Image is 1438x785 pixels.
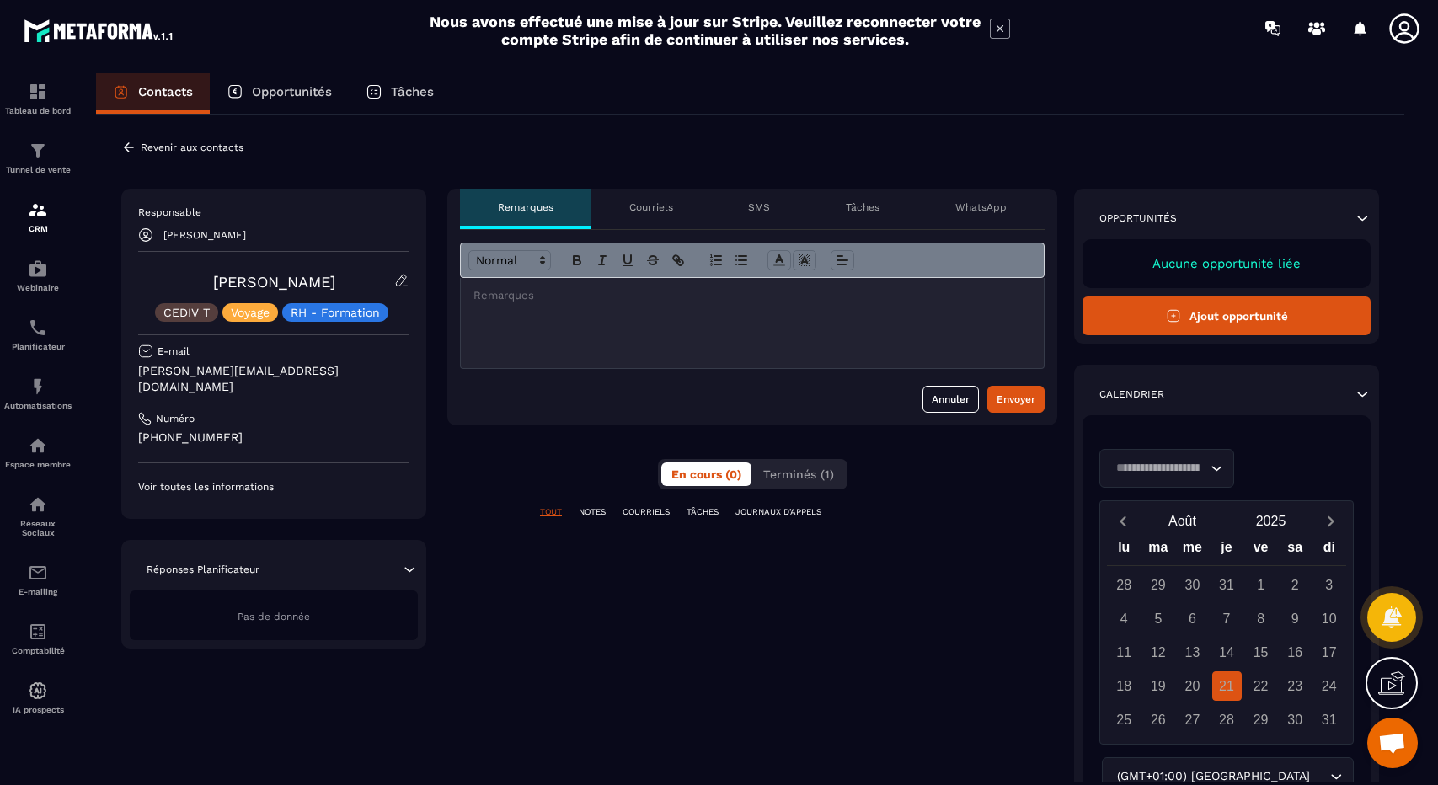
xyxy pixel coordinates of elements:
img: automations [28,259,48,279]
button: Ajout opportunité [1083,296,1371,335]
img: automations [28,681,48,701]
p: Contacts [138,84,193,99]
div: ma [1141,536,1176,565]
p: Comptabilité [4,646,72,655]
div: 26 [1143,705,1173,734]
div: 30 [1280,705,1310,734]
a: formationformationTunnel de vente [4,128,72,187]
a: accountantaccountantComptabilité [4,609,72,668]
p: NOTES [579,506,606,518]
a: automationsautomationsWebinaire [4,246,72,305]
div: 24 [1314,671,1344,701]
span: Pas de donnée [238,611,310,622]
div: 30 [1178,570,1207,600]
span: En cours (0) [671,467,741,481]
p: TOUT [540,506,562,518]
div: Calendar wrapper [1107,536,1346,734]
img: formation [28,141,48,161]
div: 31 [1314,705,1344,734]
a: schedulerschedulerPlanificateur [4,305,72,364]
button: Open months overlay [1138,506,1227,536]
h2: Nous avons effectué une mise à jour sur Stripe. Veuillez reconnecter votre compte Stripe afin de ... [429,13,981,48]
p: Aucune opportunité liée [1099,256,1354,271]
p: Voyage [231,307,270,318]
div: 4 [1109,604,1139,633]
p: E-mail [158,344,190,358]
button: Envoyer [987,386,1045,413]
p: WhatsApp [955,200,1007,214]
p: Tâches [846,200,879,214]
div: 21 [1212,671,1242,701]
p: Opportunités [1099,211,1177,225]
p: Courriels [629,200,673,214]
div: Search for option [1099,449,1234,488]
div: me [1175,536,1210,565]
span: Terminés (1) [763,467,834,481]
div: ve [1243,536,1278,565]
div: 29 [1143,570,1173,600]
div: 23 [1280,671,1310,701]
input: Search for option [1110,459,1206,478]
div: 10 [1314,604,1344,633]
a: emailemailE-mailing [4,550,72,609]
a: formationformationCRM [4,187,72,246]
a: [PERSON_NAME] [213,273,335,291]
p: CEDIV T [163,307,210,318]
p: CRM [4,224,72,233]
div: 5 [1143,604,1173,633]
p: Calendrier [1099,387,1164,401]
a: automationsautomationsEspace membre [4,423,72,482]
div: Envoyer [997,391,1035,408]
div: 8 [1246,604,1275,633]
p: Automatisations [4,401,72,410]
p: Revenir aux contacts [141,142,243,153]
img: formation [28,200,48,220]
div: 28 [1212,705,1242,734]
div: 11 [1109,638,1139,667]
div: 9 [1280,604,1310,633]
p: RH - Formation [291,307,380,318]
div: 17 [1314,638,1344,667]
p: [PHONE_NUMBER] [138,430,409,446]
img: accountant [28,622,48,642]
p: Numéro [156,412,195,425]
p: Planificateur [4,342,72,351]
button: Next month [1315,510,1346,532]
div: 25 [1109,705,1139,734]
button: En cours (0) [661,462,751,486]
button: Terminés (1) [753,462,844,486]
div: 29 [1246,705,1275,734]
p: Réponses Planificateur [147,563,259,576]
div: 18 [1109,671,1139,701]
p: Espace membre [4,460,72,469]
div: 1 [1246,570,1275,600]
p: Webinaire [4,283,72,292]
p: SMS [748,200,770,214]
div: 7 [1212,604,1242,633]
img: logo [24,15,175,45]
p: Voir toutes les informations [138,480,409,494]
img: email [28,563,48,583]
p: Remarques [498,200,553,214]
div: Calendar days [1107,570,1346,734]
button: Previous month [1107,510,1138,532]
div: 28 [1109,570,1139,600]
button: Annuler [922,386,979,413]
img: social-network [28,494,48,515]
img: automations [28,376,48,397]
p: IA prospects [4,705,72,714]
div: 20 [1178,671,1207,701]
div: 3 [1314,570,1344,600]
p: [PERSON_NAME] [163,229,246,241]
button: Open years overlay [1227,506,1315,536]
div: je [1210,536,1244,565]
div: 31 [1212,570,1242,600]
img: scheduler [28,318,48,338]
p: Responsable [138,206,409,219]
div: 12 [1143,638,1173,667]
div: 22 [1246,671,1275,701]
p: TÂCHES [687,506,719,518]
div: lu [1107,536,1141,565]
p: JOURNAUX D'APPELS [735,506,821,518]
a: formationformationTableau de bord [4,69,72,128]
